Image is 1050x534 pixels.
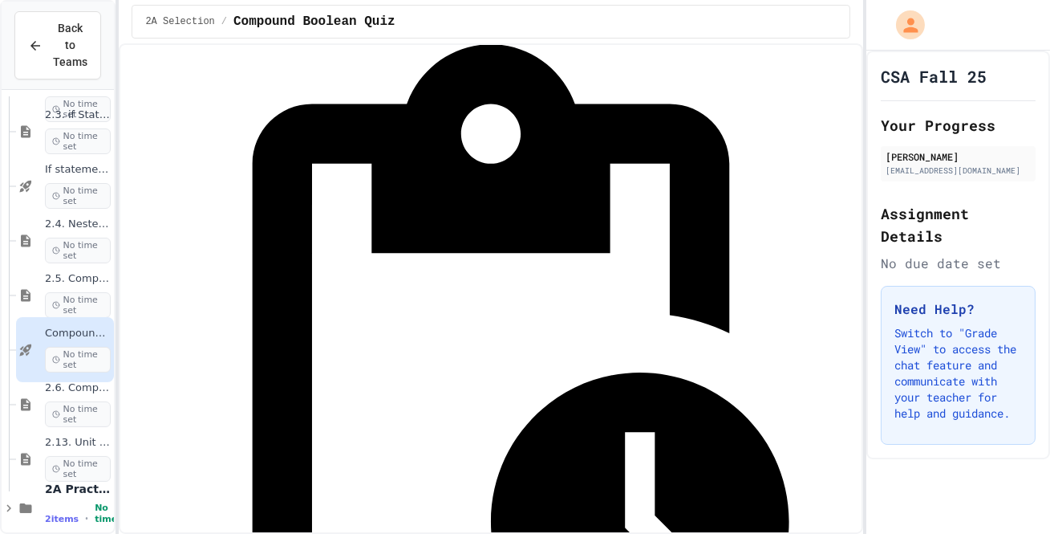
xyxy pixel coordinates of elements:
h2: Your Progress [881,114,1036,137]
p: Switch to "Grade View" to access the chat feature and communicate with your teacher for help and ... [894,325,1022,422]
div: My Account [879,6,929,43]
span: No time set [45,128,111,154]
span: 2.3. if Statements [45,108,111,122]
span: No time set [45,183,111,209]
span: / [221,15,227,28]
span: 2A Practice [45,482,111,496]
span: • [85,512,88,525]
span: No time set [45,292,111,318]
span: No time set [45,456,111,482]
span: No time set [45,402,111,427]
span: No time set [45,96,111,122]
div: No due date set [881,254,1036,273]
span: 2A Selection [145,15,214,28]
span: 2.13. Unit Summary 2a Selection (2.1-2.6) [45,436,111,450]
span: 2.4. Nested if Statements [45,218,111,231]
span: 2.6. Comparing Boolean Expressions ([PERSON_NAME] Laws) [45,381,111,395]
span: 2 items [45,514,79,524]
h2: Assignment Details [881,202,1036,247]
span: If statements and Control Flow - Quiz [45,163,111,177]
span: No time set [45,238,111,263]
div: [PERSON_NAME] [886,149,1031,164]
span: Compound Boolean Quiz [233,12,395,31]
span: No time set [45,347,111,373]
h3: Need Help? [894,300,1022,319]
span: Back to Teams [52,20,87,71]
span: Compound Boolean Quiz [45,327,111,340]
div: [EMAIL_ADDRESS][DOMAIN_NAME] [886,165,1031,177]
h1: CSA Fall 25 [881,65,987,88]
span: 2.5. Compound Boolean Expressions [45,272,111,286]
button: Back to Teams [14,11,101,79]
